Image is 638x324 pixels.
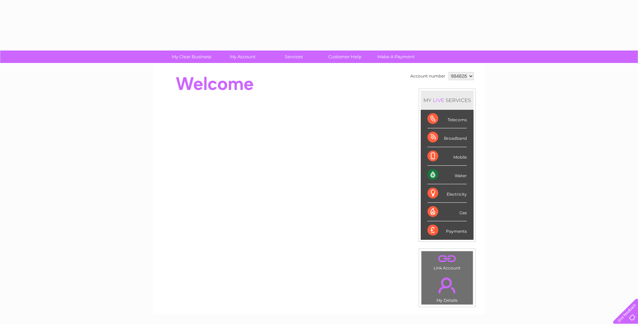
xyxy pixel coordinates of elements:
a: . [423,273,471,297]
div: Gas [427,203,467,221]
a: My Clear Business [164,51,219,63]
a: My Account [215,51,270,63]
a: . [423,253,471,265]
a: Make A Payment [368,51,424,63]
div: Payments [427,221,467,239]
td: Link Account [421,251,473,272]
div: LIVE [431,97,446,103]
a: Services [266,51,322,63]
div: Water [427,166,467,184]
div: Mobile [427,147,467,166]
div: Broadband [427,128,467,147]
div: Telecoms [427,110,467,128]
a: Customer Help [317,51,373,63]
div: MY SERVICES [421,91,474,110]
td: Account number [409,70,447,82]
div: Electricity [427,184,467,203]
td: My Details [421,272,473,305]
